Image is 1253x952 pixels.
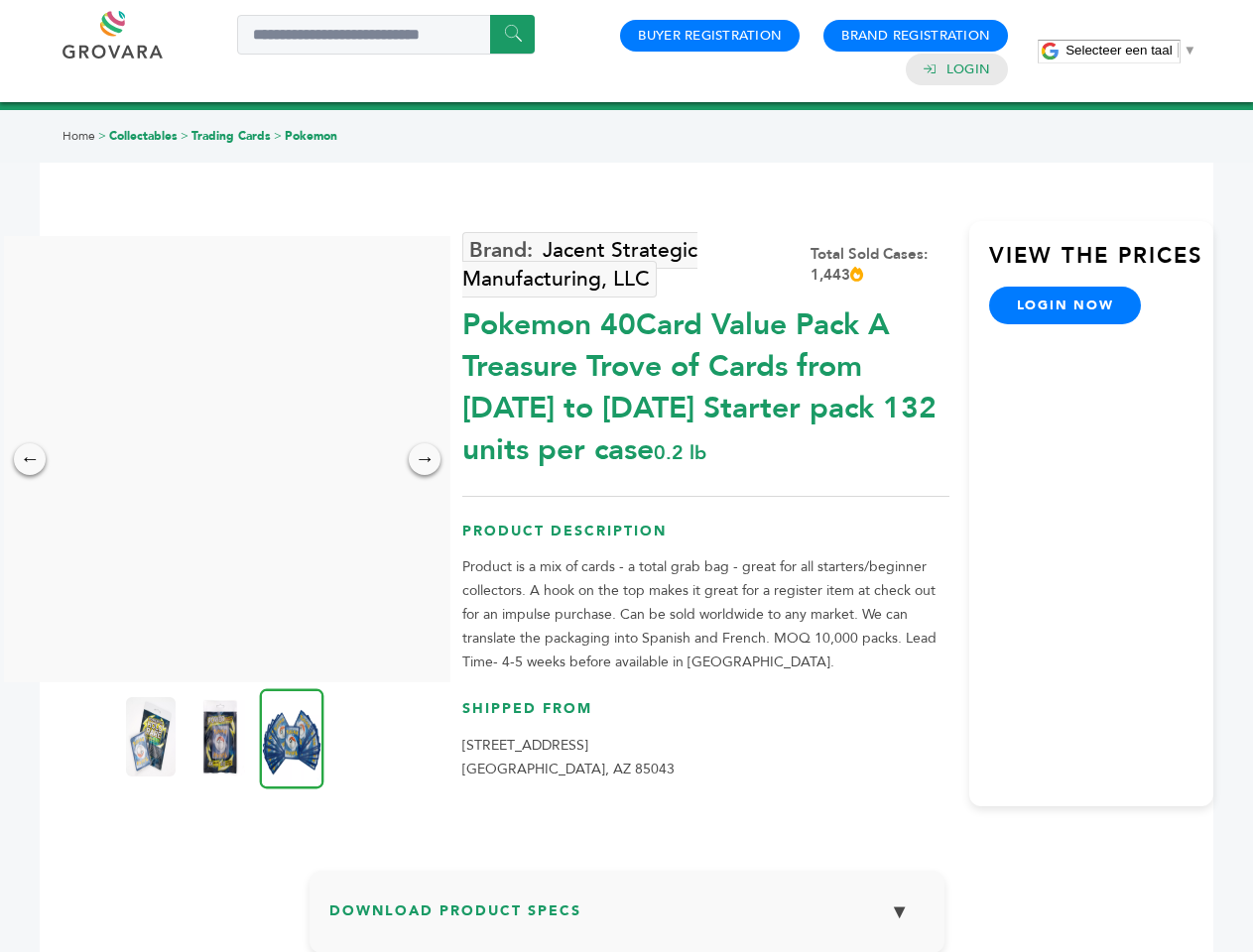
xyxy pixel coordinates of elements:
[875,891,925,933] button: ▼
[946,60,990,78] a: Login
[841,27,990,45] a: Brand Registration
[195,697,245,776] img: Pokemon 40-Card Value Pack – A Treasure Trove of Cards from 1996 to 2024 - Starter pack! 132 unit...
[191,128,271,144] a: Trading Cards
[126,697,176,776] img: Pokemon 40-Card Value Pack – A Treasure Trove of Cards from 1996 to 2024 - Starter pack! 132 unit...
[409,443,440,475] div: →
[285,128,337,144] a: Pokemon
[14,443,46,475] div: ←
[654,439,706,466] span: 0.2 lb
[811,244,949,286] div: Total Sold Cases: 1,443
[181,128,188,144] span: >
[274,128,282,144] span: >
[237,15,535,55] input: Search a product or brand...
[462,555,949,674] p: Product is a mix of cards - a total grab bag - great for all starters/beginner collectors. A hook...
[1184,43,1196,58] span: ▼
[462,295,949,471] div: Pokemon 40Card Value Pack A Treasure Trove of Cards from [DATE] to [DATE] Starter pack 132 units ...
[462,522,949,556] h3: Product Description
[989,287,1142,324] a: login now
[638,27,782,45] a: Buyer Registration
[462,232,697,297] a: Jacent Strategic Manufacturing, LLC
[109,128,178,144] a: Collectables
[1178,43,1179,58] span: ​
[1065,43,1172,58] span: Selecteer een taal
[329,891,925,948] h3: Download Product Specs
[98,128,106,144] span: >
[989,241,1213,287] h3: View the Prices
[462,734,949,781] p: [STREET_ADDRESS] [GEOGRAPHIC_DATA], AZ 85043
[260,688,324,788] img: Pokemon 40-Card Value Pack – A Treasure Trove of Cards from 1996 to 2024 - Starter pack! 132 unit...
[1065,43,1196,58] a: Selecteer een taal​
[462,699,949,734] h3: Shipped From
[63,128,95,144] a: Home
